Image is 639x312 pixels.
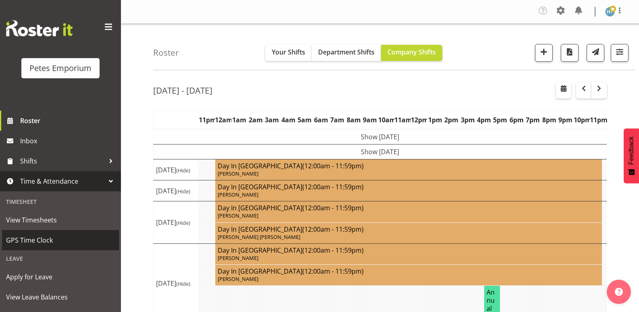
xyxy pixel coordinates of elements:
[264,111,280,130] th: 3am
[2,250,119,267] div: Leave
[378,111,394,130] th: 10am
[329,111,345,130] th: 7am
[411,111,427,130] th: 12pm
[272,48,305,57] span: Your Shifts
[574,111,590,130] th: 10pm
[6,20,73,36] img: Rosterit website logo
[535,44,553,62] button: Add a new shift
[218,191,258,198] span: [PERSON_NAME]
[20,175,105,187] span: Time & Attendance
[218,170,258,177] span: [PERSON_NAME]
[313,111,329,130] th: 6am
[248,111,264,130] th: 2am
[2,287,119,307] a: View Leave Balances
[394,111,410,130] th: 11am
[605,7,615,17] img: helena-tomlin701.jpg
[427,111,443,130] th: 1pm
[590,111,606,130] th: 11pm
[20,135,117,147] span: Inbox
[302,225,364,234] span: (12:00am - 11:59pm)
[154,201,199,243] td: [DATE]
[218,162,599,170] h4: Day In [GEOGRAPHIC_DATA]
[218,267,599,275] h4: Day In [GEOGRAPHIC_DATA]
[218,183,599,191] h4: Day In [GEOGRAPHIC_DATA]
[176,219,190,226] span: (Hide)
[460,111,476,130] th: 3pm
[6,291,115,303] span: View Leave Balances
[525,111,541,130] th: 7pm
[387,48,436,57] span: Company Shifts
[312,45,381,61] button: Department Shifts
[176,167,190,174] span: (Hide)
[318,48,375,57] span: Department Shifts
[218,275,258,283] span: [PERSON_NAME]
[154,129,607,144] td: Show [DATE]
[558,111,574,130] th: 9pm
[231,111,248,130] th: 1am
[2,210,119,230] a: View Timesheets
[443,111,459,130] th: 2pm
[280,111,296,130] th: 4am
[556,82,571,98] button: Select a specific date within the roster.
[302,182,364,191] span: (12:00am - 11:59pm)
[611,44,629,62] button: Filter Shifts
[302,267,364,276] span: (12:00am - 11:59pm)
[302,161,364,170] span: (12:00am - 11:59pm)
[154,159,199,180] td: [DATE]
[561,44,579,62] button: Download a PDF of the roster according to the set date range.
[2,267,119,287] a: Apply for Leave
[215,111,231,130] th: 12am
[265,45,312,61] button: Your Shifts
[6,214,115,226] span: View Timesheets
[615,288,623,296] img: help-xxl-2.png
[218,204,599,212] h4: Day In [GEOGRAPHIC_DATA]
[346,111,362,130] th: 8am
[297,111,313,130] th: 5am
[218,212,258,219] span: [PERSON_NAME]
[20,155,105,167] span: Shifts
[176,188,190,195] span: (Hide)
[624,128,639,183] button: Feedback - Show survey
[6,234,115,246] span: GPS Time Clock
[153,48,179,57] h4: Roster
[476,111,492,130] th: 4pm
[20,115,117,127] span: Roster
[587,44,604,62] button: Send a list of all shifts for the selected filtered period to all rostered employees.
[2,193,119,210] div: Timesheet
[154,144,607,159] td: Show [DATE]
[2,230,119,250] a: GPS Time Clock
[6,271,115,283] span: Apply for Leave
[218,254,258,262] span: [PERSON_NAME]
[153,85,212,96] h2: [DATE] - [DATE]
[628,136,635,165] span: Feedback
[541,111,557,130] th: 8pm
[176,280,190,287] span: (Hide)
[154,180,199,201] td: [DATE]
[302,203,364,212] span: (12:00am - 11:59pm)
[218,233,300,241] span: [PERSON_NAME] [PERSON_NAME]
[362,111,378,130] th: 9am
[302,246,364,255] span: (12:00am - 11:59pm)
[218,246,599,254] h4: Day In [GEOGRAPHIC_DATA]
[29,62,92,74] div: Petes Emporium
[508,111,525,130] th: 6pm
[218,225,599,233] h4: Day In [GEOGRAPHIC_DATA]
[492,111,508,130] th: 5pm
[381,45,442,61] button: Company Shifts
[199,111,215,130] th: 11pm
